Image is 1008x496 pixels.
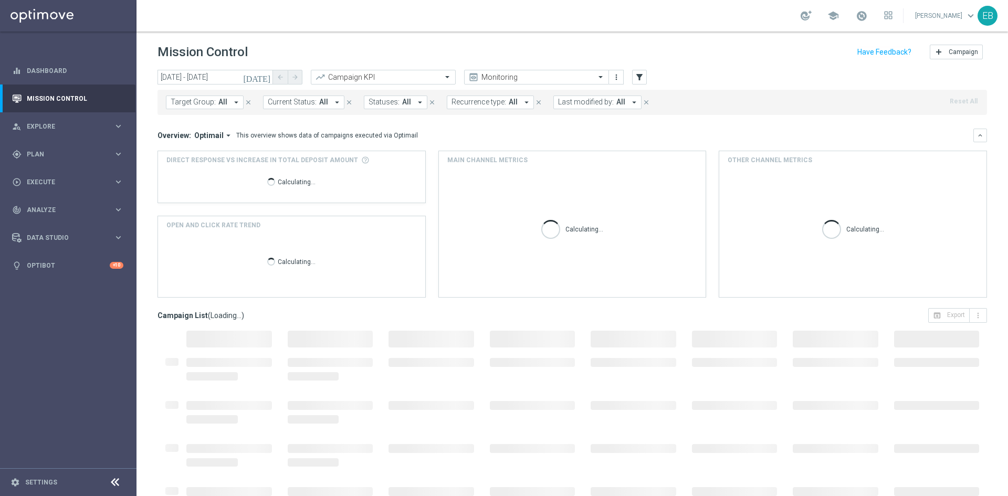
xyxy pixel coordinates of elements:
i: arrow_forward [291,73,299,81]
span: ( [208,311,211,320]
button: Last modified by: All arrow_drop_down [553,96,642,109]
button: keyboard_arrow_down [973,129,987,142]
i: close [428,99,436,106]
i: close [535,99,542,106]
p: Calculating... [278,256,316,266]
div: Plan [12,150,113,159]
div: Execute [12,177,113,187]
i: keyboard_arrow_right [113,233,123,242]
i: arrow_drop_down [415,98,425,107]
p: Calculating... [565,224,603,234]
p: Calculating... [846,224,884,234]
i: arrow_back [277,73,284,81]
i: arrow_drop_down [224,131,233,140]
button: equalizer Dashboard [12,67,124,75]
a: [PERSON_NAME]keyboard_arrow_down [914,8,978,24]
span: Optimail [194,131,224,140]
button: Mission Control [12,94,124,103]
p: Calculating... [278,176,316,186]
button: close [344,97,354,108]
span: Target Group: [171,98,216,107]
div: Analyze [12,205,113,215]
span: ) [241,311,244,320]
i: arrow_drop_down [332,98,342,107]
i: lightbulb [12,261,22,270]
h4: OPEN AND CLICK RATE TREND [166,220,260,230]
span: All [319,98,328,107]
span: All [402,98,411,107]
span: Explore [27,123,113,130]
span: Current Status: [268,98,317,107]
a: Optibot [27,251,110,279]
span: Campaign [949,48,978,56]
button: arrow_forward [288,70,302,85]
h3: Campaign List [157,311,244,320]
i: play_circle_outline [12,177,22,187]
button: more_vert [970,308,987,323]
button: close [642,97,651,108]
multiple-options-button: Export to CSV [928,311,987,319]
button: arrow_back [273,70,288,85]
i: preview [468,72,479,82]
div: +10 [110,262,123,269]
i: keyboard_arrow_right [113,149,123,159]
h1: Mission Control [157,45,248,60]
div: Data Studio [12,233,113,242]
div: Dashboard [12,57,123,85]
i: keyboard_arrow_right [113,177,123,187]
span: Last modified by: [558,98,614,107]
button: filter_alt [632,70,647,85]
span: Recurrence type: [451,98,506,107]
button: close [244,97,253,108]
button: more_vert [611,71,622,83]
span: Loading... [211,311,241,320]
button: close [534,97,543,108]
a: Dashboard [27,57,123,85]
h4: Other channel metrics [728,155,812,165]
span: All [509,98,518,107]
button: track_changes Analyze keyboard_arrow_right [12,206,124,214]
span: Execute [27,179,113,185]
button: play_circle_outline Execute keyboard_arrow_right [12,178,124,186]
h3: Overview: [157,131,191,140]
i: close [245,99,252,106]
div: Mission Control [12,85,123,112]
div: Data Studio keyboard_arrow_right [12,234,124,242]
h4: Main channel metrics [447,155,528,165]
i: settings [10,478,20,487]
i: gps_fixed [12,150,22,159]
button: Statuses: All arrow_drop_down [364,96,427,109]
button: Optimail arrow_drop_down [191,131,236,140]
i: more_vert [612,73,621,81]
ng-select: Monitoring [464,70,609,85]
button: person_search Explore keyboard_arrow_right [12,122,124,131]
input: Have Feedback? [857,48,911,56]
input: Select date range [157,70,273,85]
div: This overview shows data of campaigns executed via Optimail [236,131,418,140]
div: EB [978,6,997,26]
button: Current Status: All arrow_drop_down [263,96,344,109]
div: Optibot [12,251,123,279]
i: trending_up [315,72,325,82]
i: keyboard_arrow_down [976,132,984,139]
button: gps_fixed Plan keyboard_arrow_right [12,150,124,159]
span: Plan [27,151,113,157]
span: Statuses: [369,98,400,107]
span: Data Studio [27,235,113,241]
button: add Campaign [930,45,983,59]
i: more_vert [974,311,982,320]
i: arrow_drop_down [522,98,531,107]
span: Direct Response VS Increase In Total Deposit Amount [166,155,358,165]
a: Mission Control [27,85,123,112]
span: keyboard_arrow_down [965,10,976,22]
button: Target Group: All arrow_drop_down [166,96,244,109]
div: Explore [12,122,113,131]
i: close [345,99,353,106]
i: arrow_drop_down [232,98,241,107]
